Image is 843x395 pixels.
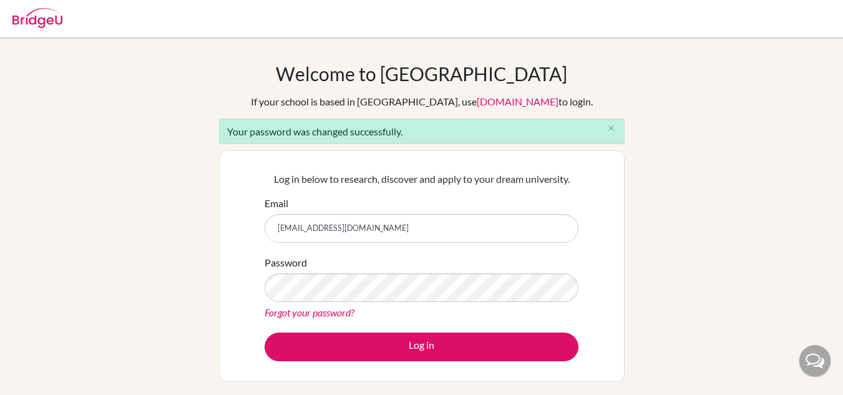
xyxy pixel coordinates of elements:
[265,172,578,187] p: Log in below to research, discover and apply to your dream university.
[599,119,624,138] button: Close
[12,8,62,28] img: Bridge-U
[265,306,354,318] a: Forgot your password?
[276,62,567,85] h1: Welcome to [GEOGRAPHIC_DATA]
[607,124,616,133] i: close
[219,119,625,144] div: Your password was changed successfully.
[28,9,54,20] span: Help
[265,196,288,211] label: Email
[477,95,558,107] a: [DOMAIN_NAME]
[251,94,593,109] div: If your school is based in [GEOGRAPHIC_DATA], use to login.
[265,255,307,270] label: Password
[265,333,578,361] button: Log in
